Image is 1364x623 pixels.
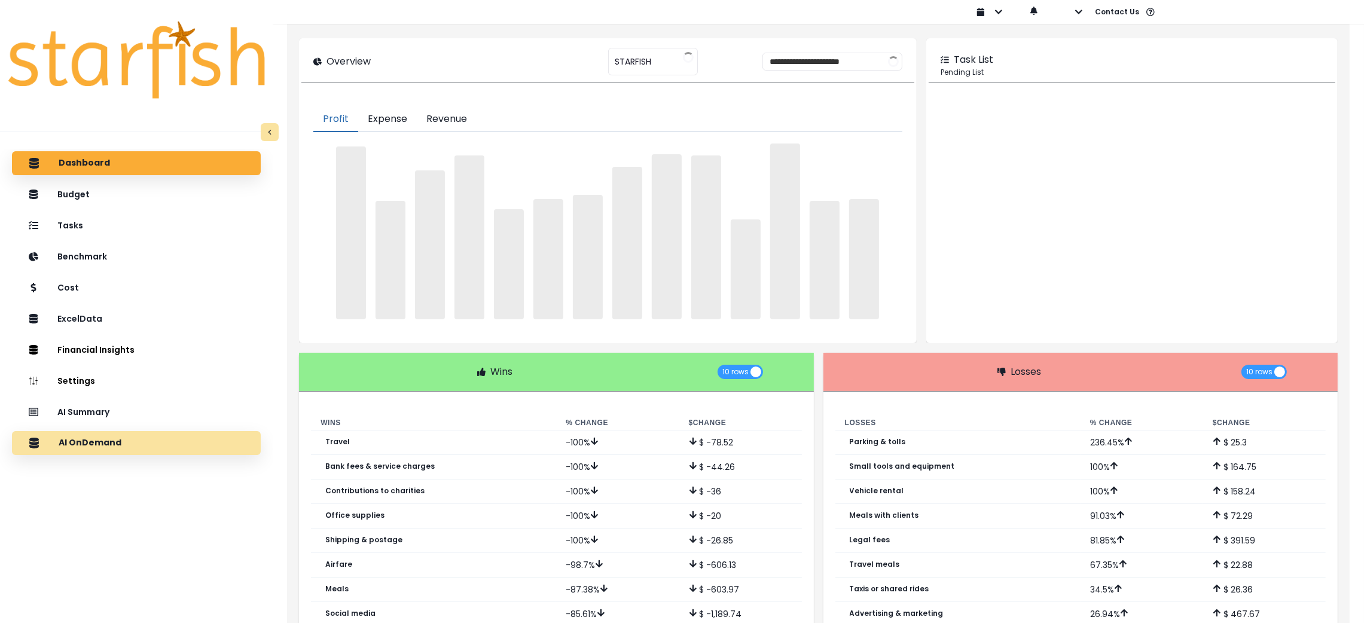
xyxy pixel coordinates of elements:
td: $ -26.85 [679,528,802,552]
td: 236.45 % [1081,430,1203,454]
td: 91.03 % [1081,503,1203,528]
p: Small tools and equipment [850,462,955,471]
span: STARFISH [615,49,651,74]
p: Shipping & postage [325,536,402,544]
p: ExcelData [57,314,102,324]
td: $ 72.29 [1203,503,1326,528]
td: $ -20 [679,503,802,528]
button: Settings [12,369,261,393]
td: 34.5 % [1081,577,1203,601]
td: $ 158.24 [1203,479,1326,503]
p: Vehicle rental [850,487,904,495]
th: % Change [1081,416,1203,430]
button: AI OnDemand [12,431,261,455]
p: Taxis or shared rides [850,585,929,593]
button: Dashboard [12,151,261,175]
td: -98.7 % [556,552,679,577]
p: Bank fees & service charges [325,462,435,471]
td: -87.38 % [556,577,679,601]
p: Wins [490,365,512,379]
p: Advertising & marketing [850,609,944,618]
span: ‌ [652,154,682,319]
td: -100 % [556,479,679,503]
button: ExcelData [12,307,261,331]
th: Wins [311,416,556,430]
p: Losses [1011,365,1041,379]
td: 100 % [1081,479,1203,503]
button: Financial Insights [12,338,261,362]
p: Cost [57,283,79,293]
span: ‌ [731,219,761,319]
span: 10 rows [1246,365,1273,379]
td: $ 25.3 [1203,430,1326,454]
p: AI Summary [57,407,109,417]
th: % Change [556,416,679,430]
p: Social media [325,609,376,618]
td: -100 % [556,503,679,528]
td: $ -78.52 [679,430,802,454]
span: ‌ [376,201,405,319]
span: ‌ [810,201,840,319]
span: ‌ [770,143,800,319]
p: Travel meals [850,560,900,569]
p: Travel [325,438,350,446]
p: Budget [57,190,90,200]
td: $ 26.36 [1203,577,1326,601]
p: Pending List [941,67,1323,78]
td: $ -606.13 [679,552,802,577]
span: ‌ [454,155,484,319]
td: $ -603.97 [679,577,802,601]
span: ‌ [494,209,524,319]
span: ‌ [533,199,563,319]
th: $ Change [679,416,802,430]
span: ‌ [415,170,445,319]
p: AI OnDemand [59,438,121,448]
span: 10 rows [722,365,749,379]
p: Legal fees [850,536,890,544]
span: ‌ [336,146,366,319]
button: Profit [313,107,358,132]
button: Budget [12,182,261,206]
button: Benchmark [12,245,261,268]
p: Meals [325,585,349,593]
button: Revenue [417,107,477,132]
button: Tasks [12,213,261,237]
p: Airfare [325,560,352,569]
td: $ 22.88 [1203,552,1326,577]
span: ‌ [691,155,721,319]
p: Overview [326,54,371,69]
td: 67.35 % [1081,552,1203,577]
p: Parking & tolls [850,438,906,446]
p: Contributions to charities [325,487,425,495]
td: $ 164.75 [1203,454,1326,479]
p: Tasks [57,221,83,231]
p: Task List [954,53,993,67]
span: ‌ [849,199,879,319]
button: Expense [358,107,417,132]
td: $ -44.26 [679,454,802,479]
span: ‌ [573,195,603,319]
td: $ 391.59 [1203,528,1326,552]
td: $ -36 [679,479,802,503]
td: -100 % [556,430,679,454]
th: Losses [835,416,1081,430]
button: AI Summary [12,400,261,424]
p: Meals with clients [850,511,919,520]
th: $ Change [1203,416,1326,430]
td: 100 % [1081,454,1203,479]
td: -100 % [556,454,679,479]
span: ‌ [612,167,642,319]
p: Office supplies [325,511,385,520]
td: 81.85 % [1081,528,1203,552]
p: Benchmark [57,252,107,262]
p: Dashboard [59,158,110,169]
button: Cost [12,276,261,300]
td: -100 % [556,528,679,552]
